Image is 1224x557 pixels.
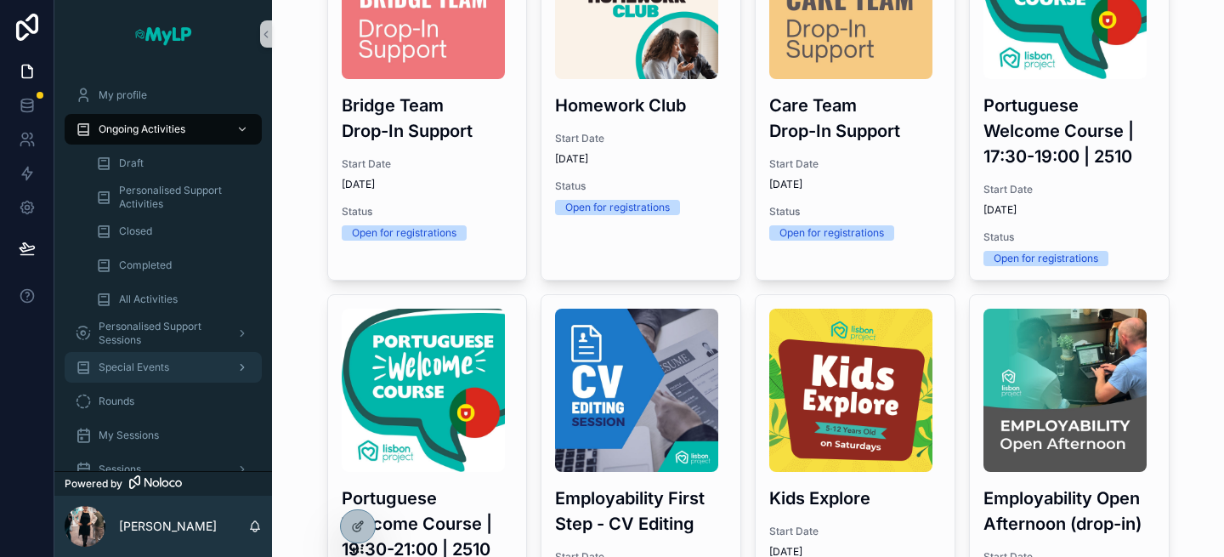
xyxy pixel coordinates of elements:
[983,309,1147,472] img: Employability-open-afternoon.jpg
[555,152,727,166] span: [DATE]
[565,200,670,215] div: Open for registrations
[769,309,932,472] img: MyLP-Kids-Explore.png
[769,205,941,219] span: Status
[119,259,172,272] span: Completed
[65,386,262,417] a: Rounds
[983,230,1155,244] span: Status
[983,93,1155,169] h3: Portuguese Welcome Course | 17:30-19:00 | 2510
[983,486,1155,537] h3: Employability Open Afternoon (drop-in)
[555,179,727,193] span: Status
[85,284,262,315] a: All Activities
[119,225,152,238] span: Closed
[65,318,262,349] a: Personalised Support Sessions
[85,250,262,281] a: Completed
[54,471,272,496] a: Powered by
[342,205,513,219] span: Status
[65,80,262,111] a: My profile
[133,20,193,48] img: App logo
[99,122,185,136] span: Ongoing Activities
[99,361,169,374] span: Special Events
[555,309,718,472] img: CV-Editing-Session.jpg
[769,525,941,538] span: Start Date
[983,183,1155,196] span: Start Date
[342,93,513,144] h3: Bridge Team Drop-In Support
[85,148,262,179] a: Draft
[342,178,513,191] span: [DATE]
[65,477,122,491] span: Powered by
[769,157,941,171] span: Start Date
[54,68,272,471] div: scrollable content
[342,309,505,472] img: 1.jpg
[119,156,144,170] span: Draft
[983,203,1155,217] span: [DATE]
[99,88,147,102] span: My profile
[555,486,727,537] h3: Employability First Step - CV Editing
[99,463,141,476] span: Sessions
[769,93,941,144] h3: Care Team Drop-In Support
[65,114,262,145] a: Ongoing Activities
[65,352,262,383] a: Special Events
[99,395,134,408] span: Rounds
[994,251,1098,266] div: Open for registrations
[99,320,223,347] span: Personalised Support Sessions
[119,184,245,211] span: Personalised Support Activities
[352,225,456,241] div: Open for registrations
[85,182,262,213] a: Personalised Support Activities
[119,518,217,535] p: [PERSON_NAME]
[769,486,941,511] h3: Kids Explore
[65,454,262,485] a: Sessions
[85,216,262,247] a: Closed
[99,429,159,442] span: My Sessions
[769,178,941,191] span: [DATE]
[119,293,178,306] span: All Activities
[555,93,727,118] h3: Homework Club
[779,225,884,241] div: Open for registrations
[65,420,262,451] a: My Sessions
[555,132,727,145] span: Start Date
[342,157,513,171] span: Start Date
